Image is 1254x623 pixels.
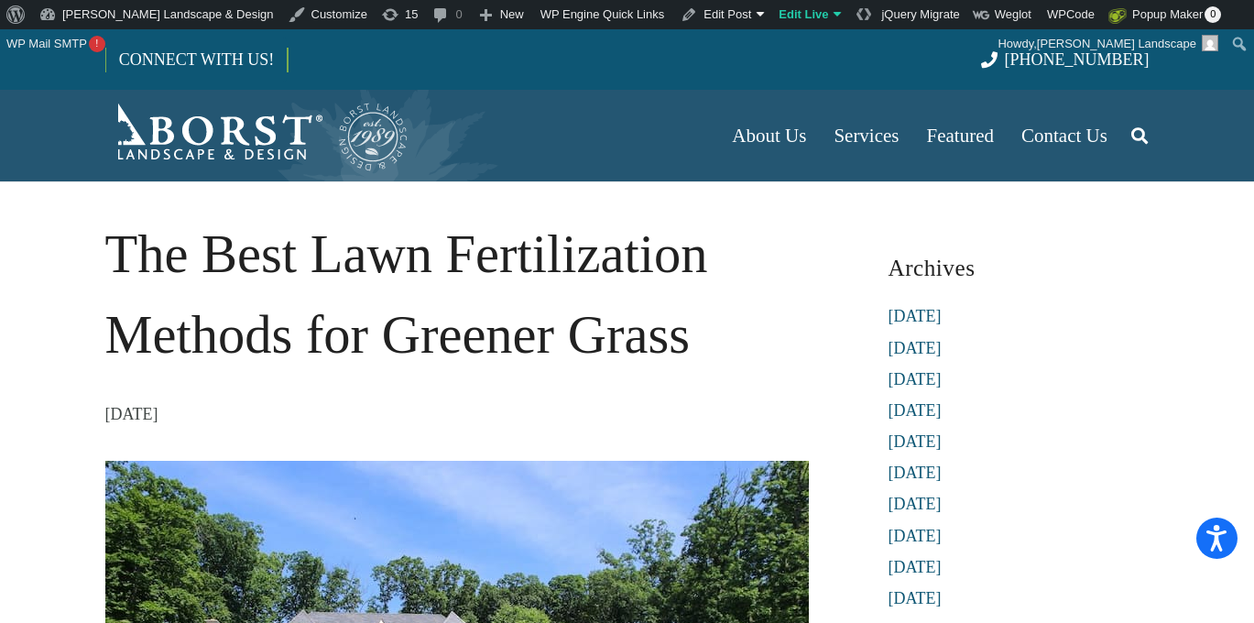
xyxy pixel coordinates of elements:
[991,29,1226,59] a: Howdy,
[889,401,942,420] a: [DATE]
[981,50,1149,69] a: [PHONE_NUMBER]
[105,400,158,428] time: 27 April 2025 at 15:42:32 America/New_York
[889,307,942,325] a: [DATE]
[89,36,105,52] span: !
[820,90,912,181] a: Services
[889,339,942,357] a: [DATE]
[889,247,1150,289] h3: Archives
[105,214,836,376] h1: The Best Lawn Fertilization Methods for Greener Grass
[889,464,942,482] a: [DATE]
[889,432,942,451] a: [DATE]
[718,90,820,181] a: About Us
[1121,113,1158,158] a: Search
[913,90,1008,181] a: Featured
[889,527,942,545] a: [DATE]
[889,589,942,607] a: [DATE]
[889,558,942,576] a: [DATE]
[732,125,806,147] span: About Us
[1005,50,1150,69] span: [PHONE_NUMBER]
[106,38,287,82] a: CONNECT WITH US!
[105,99,409,172] a: Borst-Logo
[1008,90,1121,181] a: Contact Us
[927,125,994,147] span: Featured
[889,370,942,388] a: [DATE]
[1021,125,1107,147] span: Contact Us
[1037,37,1196,50] span: [PERSON_NAME] Landscape
[1205,6,1221,23] span: 0
[889,495,942,513] a: [DATE]
[834,125,899,147] span: Services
